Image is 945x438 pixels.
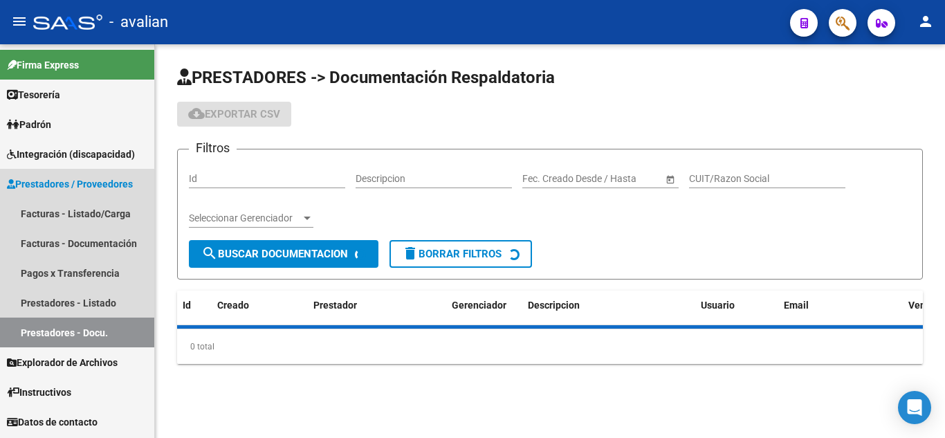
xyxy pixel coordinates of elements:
h3: Filtros [189,138,237,158]
div: Open Intercom Messenger [898,391,931,424]
span: Buscar Documentacion [201,248,348,260]
mat-icon: person [917,13,934,30]
span: Integración (discapacidad) [7,147,135,162]
span: Id [183,300,191,311]
span: Padrón [7,117,51,132]
span: Creado [217,300,249,311]
span: Seleccionar Gerenciador [189,212,301,224]
span: Prestador [313,300,357,311]
input: End date [577,173,645,185]
mat-icon: cloud_download [188,105,205,122]
datatable-header-cell: Prestador [308,291,446,336]
button: Buscar Documentacion [189,240,378,268]
span: Explorador de Archivos [7,355,118,370]
span: Datos de contacto [7,414,98,430]
span: - avalian [109,7,168,37]
datatable-header-cell: Usuario [695,291,778,336]
div: 0 total [177,329,923,364]
span: Gerenciador [452,300,506,311]
button: Exportar CSV [177,102,291,127]
span: Tesorería [7,87,60,102]
span: Firma Express [7,57,79,73]
datatable-header-cell: Email [778,291,903,336]
span: Exportar CSV [188,108,280,120]
mat-icon: search [201,245,218,262]
input: Start date [522,173,565,185]
span: Usuario [701,300,735,311]
span: Prestadores / Proveedores [7,176,133,192]
datatable-header-cell: Creado [212,291,288,336]
span: Email [784,300,809,311]
datatable-header-cell: Descripcion [522,291,695,336]
datatable-header-cell: Id [177,291,212,336]
mat-icon: menu [11,13,28,30]
button: Open calendar [663,172,677,186]
mat-icon: delete [402,245,419,262]
datatable-header-cell: Gerenciador [446,291,522,336]
span: Descripcion [528,300,580,311]
button: Borrar Filtros [389,240,532,268]
span: Instructivos [7,385,71,400]
span: PRESTADORES -> Documentación Respaldatoria [177,68,555,87]
span: Borrar Filtros [402,248,502,260]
